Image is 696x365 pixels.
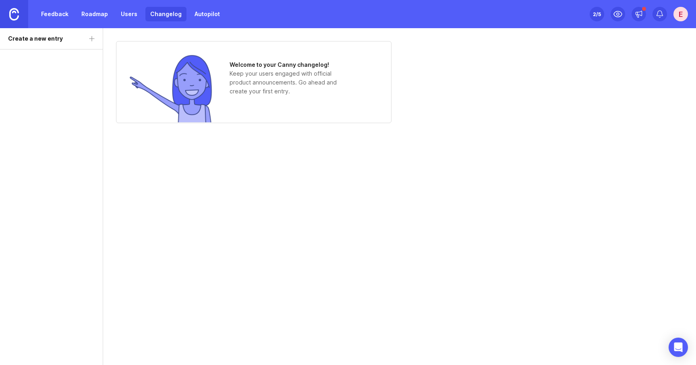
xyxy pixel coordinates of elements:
img: no entries [129,54,213,122]
a: Users [116,7,142,21]
button: E [673,7,688,21]
a: Feedback [36,7,73,21]
button: 2/5 [590,7,604,21]
a: Autopilot [190,7,225,21]
div: Open Intercom Messenger [669,338,688,357]
a: Roadmap [77,7,113,21]
p: Keep your users engaged with official product announcements. Go ahead and create your first entry. [230,69,350,96]
h1: Welcome to your Canny changelog! [230,60,350,69]
a: Changelog [145,7,186,21]
div: 2 /5 [593,8,601,20]
img: Canny Home [9,8,19,21]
